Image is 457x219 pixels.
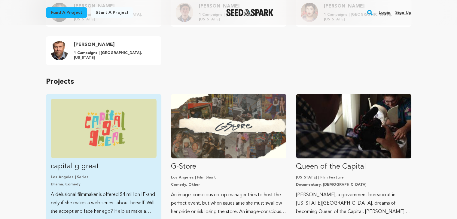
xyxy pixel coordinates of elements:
a: Tommy G. Kendrick Profile [46,36,161,65]
p: Projects [46,77,411,87]
p: 1 Campaigns | [GEOGRAPHIC_DATA], [US_STATE] [74,51,155,60]
p: Los Angeles | Film Short [171,175,286,180]
p: [US_STATE] | Film Feature [296,175,411,180]
p: A delusional filmmaker is offered $4 million IF-and only if-she makes a web series...about hersel... [51,190,157,216]
p: capital g great [51,162,157,171]
p: [PERSON_NAME], a government bureaucrat in [US_STATE][GEOGRAPHIC_DATA], dreams of becoming Queen o... [296,191,411,216]
p: Los Angeles | Series [51,175,157,180]
h4: [PERSON_NAME] [74,41,155,48]
p: Documentary, [DEMOGRAPHIC_DATA] [296,182,411,187]
img: 19%208X10%20FULL%20RES.jpg [51,41,68,60]
p: Comedy, Other [171,182,286,187]
a: Start a project [91,7,133,18]
img: Seed&Spark Logo Dark Mode [226,9,273,16]
a: Sign up [395,8,411,17]
p: Queen of the Capital [296,162,411,172]
p: An image-conscious co-op manager tries to host the perfect event, but when issues arise she must ... [171,191,286,216]
p: Drama, Comedy [51,182,157,187]
a: Fund G-Store [171,94,286,216]
a: Seed&Spark Homepage [226,9,273,16]
a: Login [379,8,390,17]
p: G-Store [171,162,286,172]
a: Fund capital g great [51,99,157,216]
a: Fund Queen of the Capital [296,94,411,216]
a: Fund a project [46,7,87,18]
